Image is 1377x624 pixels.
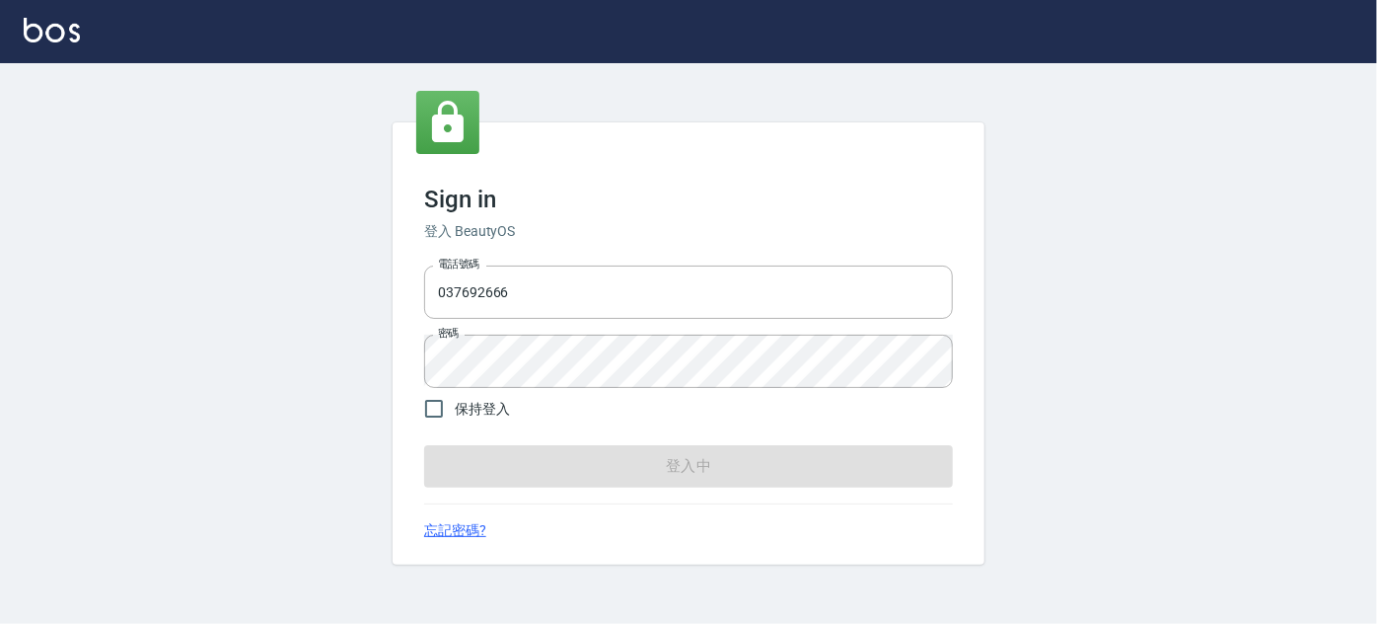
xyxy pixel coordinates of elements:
img: Logo [24,18,80,42]
a: 忘記密碼? [424,520,486,541]
h3: Sign in [424,186,953,213]
h6: 登入 BeautyOS [424,221,953,242]
label: 密碼 [438,326,459,341]
label: 電話號碼 [438,257,479,272]
span: 保持登入 [455,399,510,420]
